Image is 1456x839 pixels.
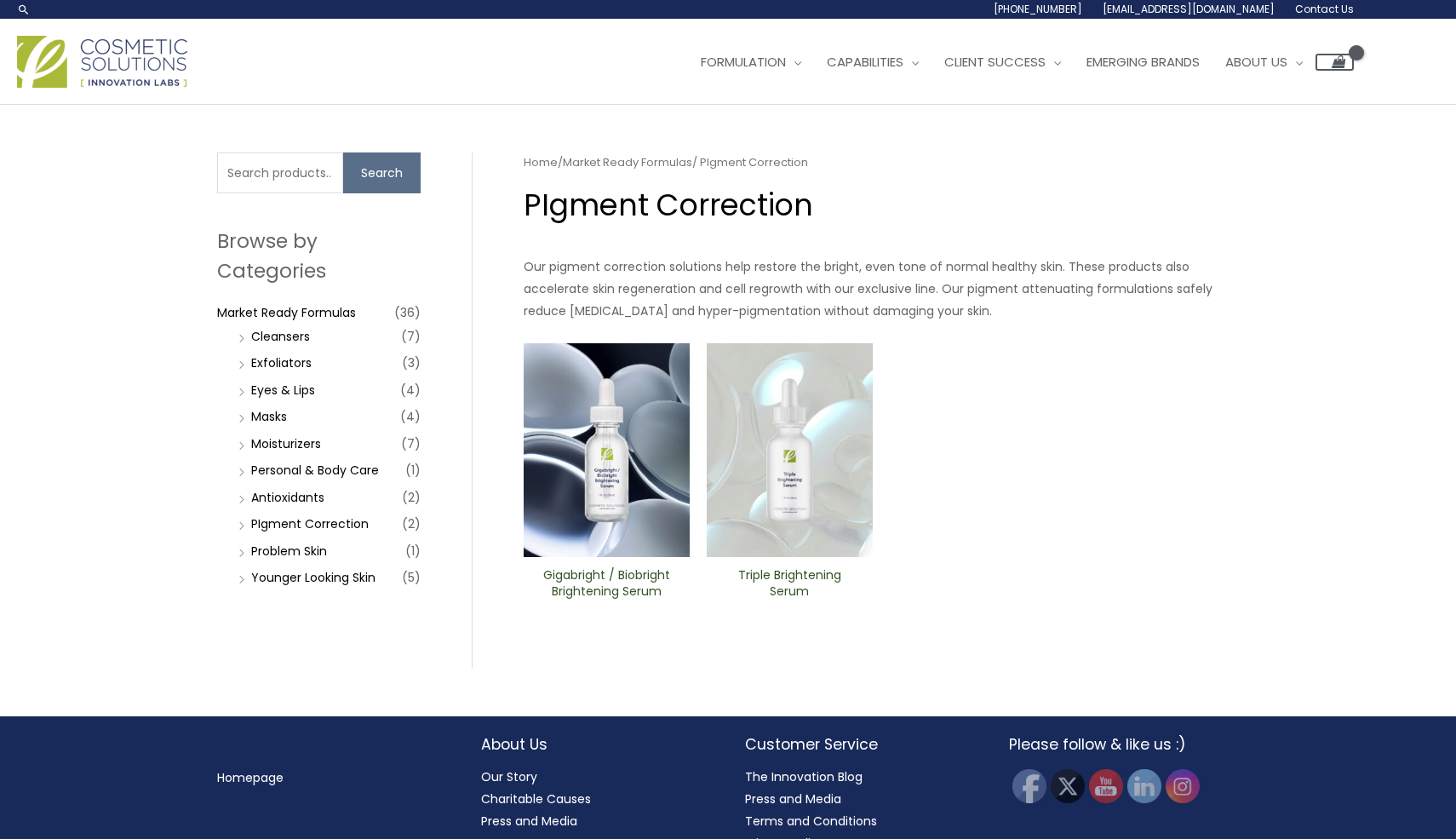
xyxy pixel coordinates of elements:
[1295,2,1354,16] span: Contact Us
[402,486,421,509] span: (2)
[707,343,873,558] img: Triple ​Brightening Serum
[745,733,975,756] h2: Customer Service
[251,354,312,371] a: Exfoliators
[400,378,421,402] span: (4)
[251,515,369,532] a: PIgment Correction
[745,790,841,807] a: Press and Media
[405,458,421,482] span: (1)
[538,567,675,600] h2: Gigabright / Biobright Brightening Serum​
[217,304,356,321] a: Market Ready Formulas
[251,569,375,586] a: Younger Looking Skin
[251,489,324,506] a: Antioxidants
[524,184,1238,226] h1: PIgment Correction
[944,53,1046,71] span: Client Success
[481,733,711,756] h2: About Us
[405,539,421,563] span: (1)
[17,3,31,16] a: Search icon link
[745,813,877,830] a: Terms and Conditions
[217,152,343,193] input: Search products…
[688,37,814,88] a: Formulation
[701,53,786,71] span: Formulation
[343,152,421,193] button: Search
[251,462,379,479] a: Personal & Body Care
[745,768,863,785] a: The Innovation Blog
[827,53,903,71] span: Capabilities
[402,351,421,375] span: (3)
[17,36,187,88] img: Cosmetic Solutions Logo
[524,343,690,558] img: Gigabright / Biobright Brightening Serum​
[1316,54,1354,71] a: View Shopping Cart, empty
[721,567,858,600] h2: Triple ​Brightening Serum
[394,301,421,325] span: (36)
[217,227,421,284] h2: Browse by Categories
[1074,37,1212,88] a: Emerging Brands
[721,567,858,606] a: Triple ​Brightening Serum
[1051,769,1085,803] img: Twitter
[402,512,421,536] span: (2)
[538,567,675,606] a: Gigabright / Biobright Brightening Serum​
[563,154,692,170] a: Market Ready Formulas
[402,566,421,589] span: (5)
[1225,53,1287,71] span: About Us
[1103,2,1275,16] span: [EMAIL_ADDRESS][DOMAIN_NAME]
[217,769,284,786] a: Homepage
[251,328,310,345] a: Cleansers
[675,37,1354,88] nav: Site Navigation
[481,766,711,832] nav: About Us
[814,37,931,88] a: Capabilities
[1212,37,1316,88] a: About Us
[994,2,1082,16] span: [PHONE_NUMBER]
[251,435,321,452] a: Moisturizers
[931,37,1074,88] a: Client Success
[1086,53,1200,71] span: Emerging Brands
[481,813,577,830] a: Press and Media
[401,432,421,456] span: (7)
[217,767,447,789] nav: Menu
[524,256,1238,322] p: Our pigment correction solutions help restore the bright, even tone of normal healthy skin. These...
[524,152,1238,173] nav: Breadcrumb
[251,543,327,560] a: Problem Skin
[400,405,421,428] span: (4)
[1009,733,1239,756] h2: Please follow & like us :)
[524,154,558,170] a: Home
[481,790,591,807] a: Charitable Causes
[481,768,537,785] a: Our Story
[1012,769,1046,803] img: Facebook
[401,325,421,348] span: (7)
[251,382,315,399] a: Eyes & Lips
[251,408,287,425] a: Masks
